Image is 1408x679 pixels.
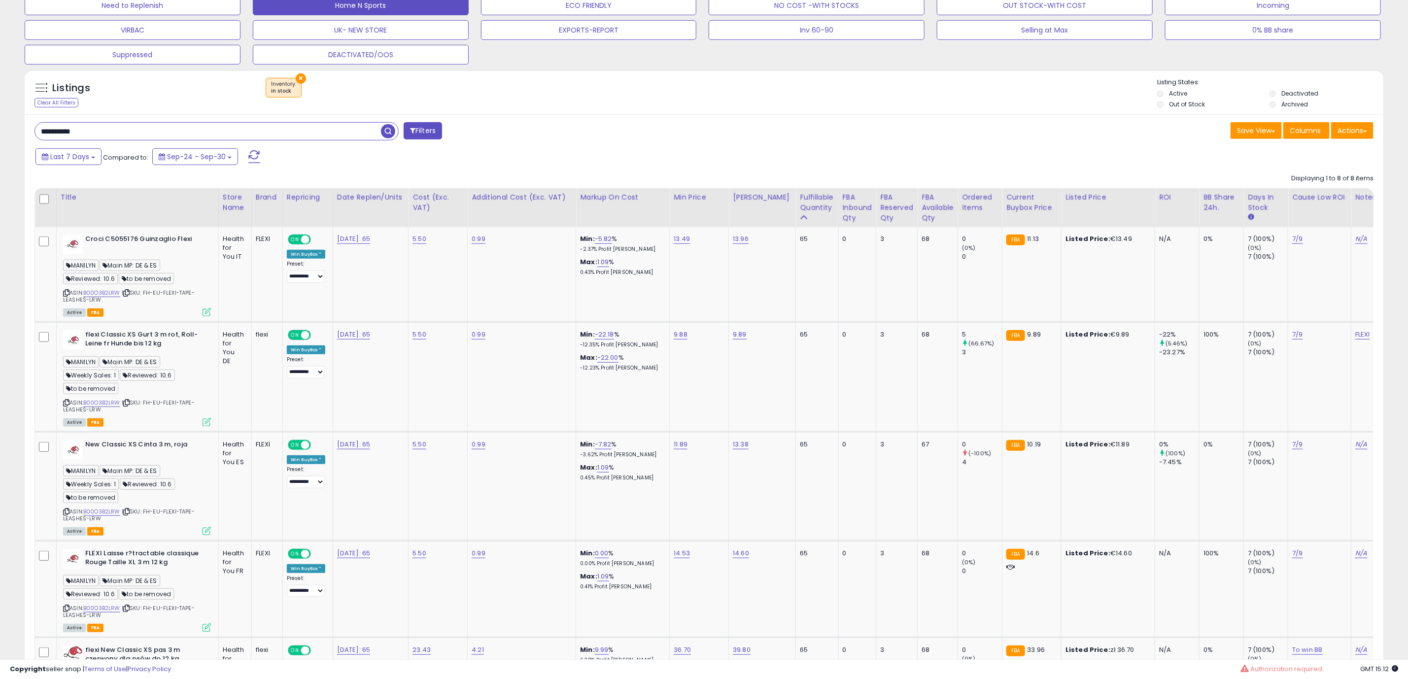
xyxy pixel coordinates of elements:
[1248,348,1288,357] div: 7 (100%)
[580,258,662,276] div: %
[1006,549,1025,560] small: FBA
[128,664,171,674] a: Privacy Policy
[253,45,469,65] button: DEACTIVATED/OOS
[880,235,910,243] div: 3
[63,330,211,425] div: ASIN:
[1292,548,1303,558] a: 7/9
[1248,252,1288,261] div: 7 (100%)
[87,308,104,317] span: FBA
[674,440,687,449] a: 11.89
[580,645,595,654] b: Min:
[256,235,275,243] div: FLEXI
[580,572,662,590] div: %
[223,549,244,576] div: Health for You FR
[1331,122,1374,139] button: Actions
[412,234,426,244] a: 5.50
[287,345,325,354] div: Win BuyBox *
[1065,440,1147,449] div: €11.89
[1292,330,1303,339] a: 7/9
[1028,548,1040,558] span: 14.6
[597,572,609,581] a: 1.09
[968,339,994,347] small: (66.67%)
[800,330,830,339] div: 65
[63,527,86,536] span: All listings currently available for purchase on Amazon
[1028,440,1041,449] span: 10.19
[63,492,118,503] span: to be removed
[880,645,910,654] div: 3
[1006,645,1025,656] small: FBA
[1288,188,1351,227] th: CSV column name: cust_attr_5_Cause Low ROI
[84,664,126,674] a: Terms of Use
[733,645,751,655] a: 39.80
[962,558,976,566] small: (0%)
[1169,100,1205,108] label: Out of Stock
[937,20,1153,40] button: Selling at Max
[412,192,463,213] div: Cost (Exc. VAT)
[580,353,662,372] div: %
[880,549,910,558] div: 3
[87,527,104,536] span: FBA
[1065,440,1110,449] b: Listed Price:
[843,549,869,558] div: 0
[1006,235,1025,245] small: FBA
[597,353,618,363] a: -22.00
[103,153,148,162] span: Compared to:
[1248,549,1288,558] div: 7 (100%)
[1360,664,1398,674] span: 2025-10-8 15:12 GMT
[1065,330,1110,339] b: Listed Price:
[25,20,240,40] button: VIRBAC
[1006,192,1057,213] div: Current Buybox Price
[472,234,485,244] a: 0.99
[580,257,597,267] b: Max:
[100,465,160,476] span: Main MP: DE & ES
[289,331,301,339] span: ON
[1159,440,1199,449] div: 0%
[1248,213,1254,222] small: Days In Stock.
[256,549,275,558] div: FLEXI
[223,235,244,262] div: Health for You IT
[1159,645,1192,654] div: N/A
[1159,458,1199,467] div: -7.45%
[1292,192,1347,203] div: Cause Low ROI
[1169,89,1187,98] label: Active
[800,440,830,449] div: 65
[843,235,869,243] div: 0
[580,330,595,339] b: Min:
[1065,645,1147,654] div: zł 36.70
[309,236,325,244] span: OFF
[100,260,160,271] span: Main MP: DE & ES
[337,330,371,339] a: [DATE]: 65
[337,548,371,558] a: [DATE]: 65
[1065,192,1151,203] div: Listed Price
[333,188,409,227] th: CSV column name: cust_attr_4_Date Replen/Units
[580,246,662,253] p: -2.37% Profit [PERSON_NAME]
[1006,330,1025,341] small: FBA
[580,269,662,276] p: 0.43% Profit [PERSON_NAME]
[580,549,662,567] div: %
[962,549,1002,558] div: 0
[962,252,1002,261] div: 0
[733,548,749,558] a: 14.60
[271,88,296,95] div: in stock
[580,234,595,243] b: Min:
[1203,440,1236,449] div: 0%
[87,418,104,427] span: FBA
[800,235,830,243] div: 65
[580,463,597,472] b: Max:
[1248,339,1262,347] small: (0%)
[287,192,329,203] div: Repricing
[595,645,609,655] a: 9.99
[85,440,205,452] b: New Classic XS Cinta 3 m, roja
[1355,548,1367,558] a: N/A
[223,192,247,213] div: Store Name
[576,188,670,227] th: The percentage added to the cost of goods (COGS) that forms the calculator for Min & Max prices.
[843,440,869,449] div: 0
[922,549,950,558] div: 68
[412,548,426,558] a: 5.50
[1248,235,1288,243] div: 7 (100%)
[674,330,687,339] a: 9.88
[843,645,869,654] div: 0
[337,440,371,449] a: [DATE]: 65
[1355,440,1367,449] a: N/A
[1248,458,1288,467] div: 7 (100%)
